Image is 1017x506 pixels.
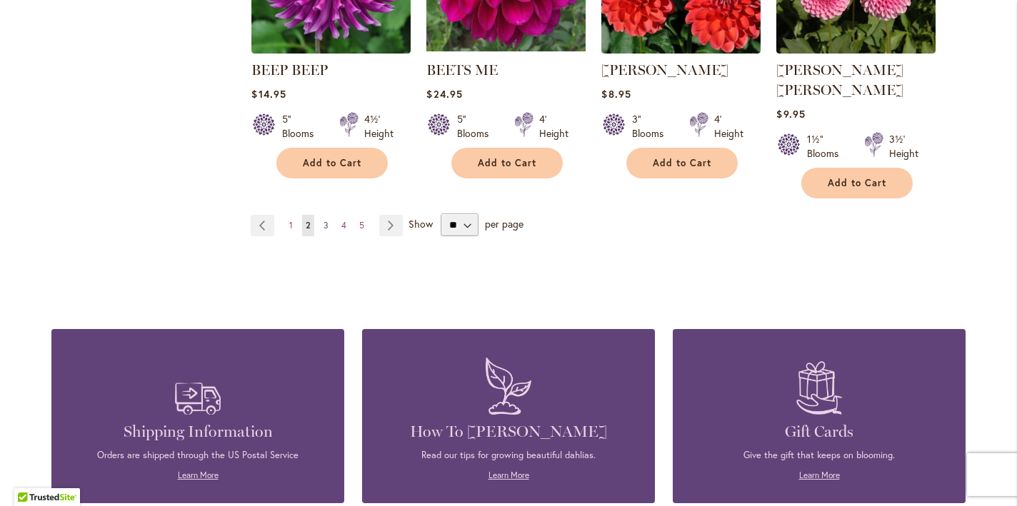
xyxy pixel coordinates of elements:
[356,215,368,236] a: 5
[601,61,728,79] a: [PERSON_NAME]
[341,220,346,231] span: 4
[626,148,738,178] button: Add to Cart
[457,112,497,141] div: 5" Blooms
[178,470,219,480] a: Learn More
[338,215,350,236] a: 4
[714,112,743,141] div: 4' Height
[694,449,944,462] p: Give the gift that keeps on blooming.
[776,107,805,121] span: $9.95
[451,148,563,178] button: Add to Cart
[426,61,498,79] a: BEETS ME
[282,112,322,141] div: 5" Blooms
[807,132,847,161] div: 1½" Blooms
[632,112,672,141] div: 3" Blooms
[73,422,323,442] h4: Shipping Information
[426,43,586,56] a: BEETS ME
[776,61,903,98] a: [PERSON_NAME] [PERSON_NAME]
[286,215,296,236] a: 1
[776,43,936,56] a: BETTY ANNE
[324,220,329,231] span: 3
[73,449,323,462] p: Orders are shipped through the US Postal Service
[289,220,293,231] span: 1
[889,132,918,161] div: 3½' Height
[489,470,529,480] a: Learn More
[539,112,568,141] div: 4' Height
[799,470,840,480] a: Learn More
[653,157,711,169] span: Add to Cart
[251,61,328,79] a: BEEP BEEP
[276,148,388,178] button: Add to Cart
[384,449,633,462] p: Read our tips for growing beautiful dahlias.
[306,220,311,231] span: 2
[364,112,394,141] div: 4½' Height
[601,87,631,101] span: $8.95
[478,157,536,169] span: Add to Cart
[303,157,361,169] span: Add to Cart
[251,87,286,101] span: $14.95
[694,422,944,442] h4: Gift Cards
[251,43,411,56] a: BEEP BEEP
[359,220,364,231] span: 5
[485,217,523,231] span: per page
[426,87,462,101] span: $24.95
[828,177,886,189] span: Add to Cart
[801,168,913,198] button: Add to Cart
[384,422,633,442] h4: How To [PERSON_NAME]
[320,215,332,236] a: 3
[409,217,433,231] span: Show
[11,455,51,495] iframe: Launch Accessibility Center
[601,43,761,56] a: BENJAMIN MATTHEW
